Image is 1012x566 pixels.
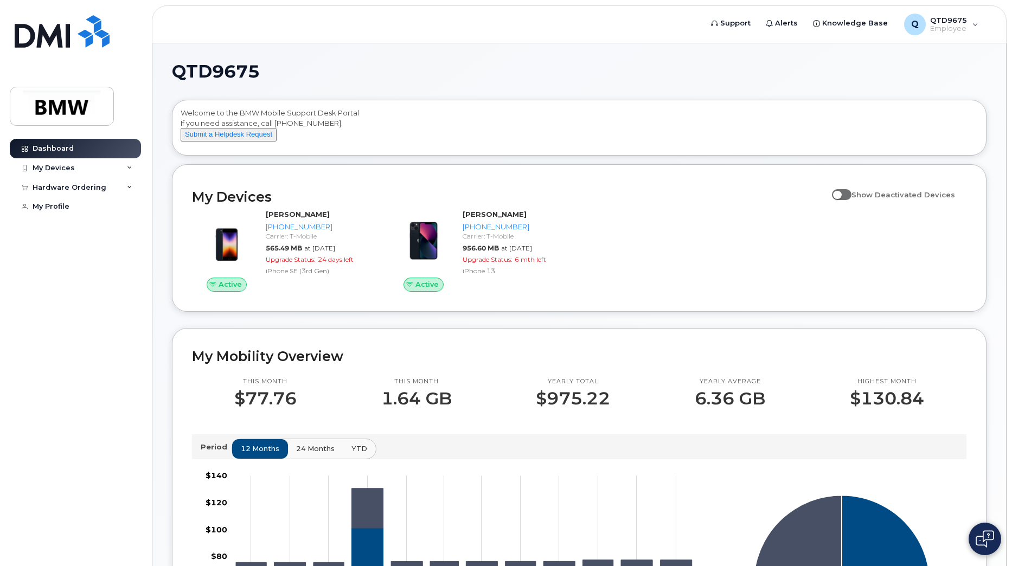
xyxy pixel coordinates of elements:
button: Submit a Helpdesk Request [181,128,277,141]
tspan: $80 [211,551,227,561]
p: 1.64 GB [381,389,452,408]
p: 6.36 GB [695,389,765,408]
img: image20231002-3703462-1angbar.jpeg [201,215,253,267]
span: QTD9675 [172,63,260,80]
tspan: $120 [206,497,227,507]
strong: [PERSON_NAME] [463,210,527,218]
span: 956.60 MB [463,244,499,252]
a: Submit a Helpdesk Request [181,130,277,138]
span: Show Deactivated Devices [851,190,955,199]
h2: My Devices [192,189,827,205]
span: Upgrade Status: [463,255,513,263]
strong: [PERSON_NAME] [266,210,330,218]
span: at [DATE] [304,244,335,252]
p: $975.22 [536,389,610,408]
div: iPhone 13 [463,266,568,275]
p: Highest month [850,377,924,386]
p: This month [234,377,297,386]
p: Yearly total [536,377,610,386]
div: Welcome to the BMW Mobile Support Desk Portal If you need assistance, call [PHONE_NUMBER]. [181,108,978,151]
div: [PHONE_NUMBER] [266,222,372,232]
span: 565.49 MB [266,244,302,252]
div: [PHONE_NUMBER] [463,222,568,232]
span: Active [415,279,439,290]
p: Yearly average [695,377,765,386]
img: Open chat [976,530,994,548]
div: Carrier: T-Mobile [463,231,568,241]
tspan: $100 [206,524,227,534]
div: iPhone SE (3rd Gen) [266,266,372,275]
span: 24 months [296,443,335,454]
span: YTD [351,443,367,454]
p: $77.76 [234,389,297,408]
p: This month [381,377,452,386]
span: at [DATE] [501,244,532,252]
span: Upgrade Status: [266,255,316,263]
tspan: $140 [206,471,227,480]
input: Show Deactivated Devices [832,184,841,193]
img: image20231002-3703462-1ig824h.jpeg [398,215,450,267]
span: Active [219,279,242,290]
span: 6 mth left [515,255,546,263]
div: Carrier: T-Mobile [266,231,372,241]
a: Active[PERSON_NAME][PHONE_NUMBER]Carrier: T-Mobile565.49 MBat [DATE]Upgrade Status:24 days leftiP... [192,209,376,292]
span: 24 days left [318,255,354,263]
a: Active[PERSON_NAME][PHONE_NUMBER]Carrier: T-Mobile956.60 MBat [DATE]Upgrade Status:6 mth leftiPho... [389,209,573,292]
h2: My Mobility Overview [192,348,966,364]
p: Period [201,442,232,452]
p: $130.84 [850,389,924,408]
